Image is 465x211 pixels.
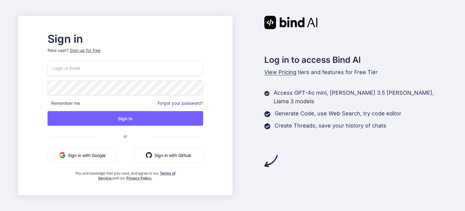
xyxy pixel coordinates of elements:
span: or [99,129,151,144]
img: arrow [264,154,278,168]
p: Create Threads, save your history of chats [275,121,386,130]
p: New user? [48,47,203,61]
h2: Sign in [48,34,203,44]
span: View Pricing [264,69,296,75]
input: Login or Email [48,61,203,76]
div: You acknowledge that you read, and agree to our and our [73,167,177,181]
h2: Log in to access Bind AI [264,53,447,66]
button: Sign In [48,111,203,126]
button: Sign in with Google [48,148,117,162]
p: tiers and features for Free Tier [264,68,447,77]
img: google [59,152,65,158]
div: Sign up for free [70,47,101,53]
img: Bind AI logo [264,16,318,29]
p: Access GPT-4o mini, [PERSON_NAME] 3.5 [PERSON_NAME], Llama 3 models [274,89,447,106]
img: github [146,152,152,158]
span: Remember me [48,100,80,106]
button: Sign in with Github [134,148,203,162]
span: Forgot your password? [158,100,203,106]
a: Privacy Policy. [126,176,152,180]
a: Terms of Service [98,171,176,180]
p: Generate Code, use Web Search, try code editor [275,109,401,118]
